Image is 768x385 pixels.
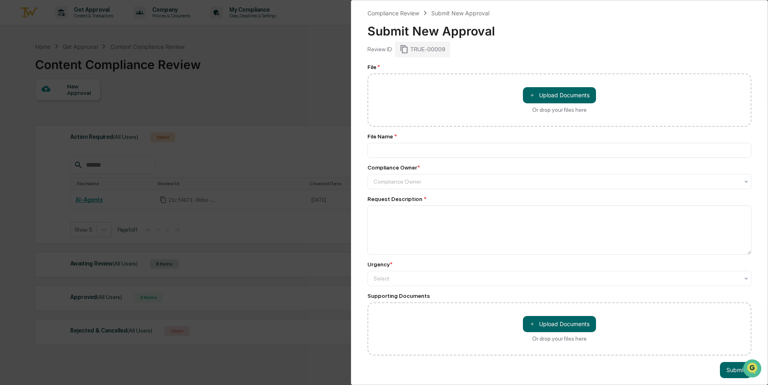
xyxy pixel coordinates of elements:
[367,10,419,17] div: Compliance Review
[80,137,98,143] span: Pylon
[5,114,54,128] a: 🔎Data Lookup
[367,164,420,171] div: Compliance Owner
[529,320,535,328] span: ＋
[16,117,51,125] span: Data Lookup
[8,17,147,30] p: How can we help?
[27,62,132,70] div: Start new chat
[27,70,102,76] div: We're available if you need us!
[16,102,52,110] span: Preclearance
[8,118,15,124] div: 🔎
[59,103,65,109] div: 🗄️
[55,98,103,113] a: 🗄️Attestations
[720,362,751,378] button: Submit
[367,261,392,268] div: Urgency
[532,335,587,342] div: Or drop your files here
[367,196,751,202] div: Request Description
[57,136,98,143] a: Powered byPylon
[8,103,15,109] div: 🖐️
[367,64,751,70] div: File
[523,316,596,332] button: Or drop your files here
[367,17,751,38] div: Submit New Approval
[742,358,764,380] iframe: Open customer support
[8,62,23,76] img: 1746055101610-c473b297-6a78-478c-a979-82029cc54cd1
[529,91,535,99] span: ＋
[67,102,100,110] span: Attestations
[5,98,55,113] a: 🖐️Preclearance
[367,133,751,140] div: File Name
[431,10,489,17] div: Submit New Approval
[523,87,596,103] button: Or drop your files here
[367,293,751,299] div: Supporting Documents
[395,42,450,57] div: TRUE-00009
[137,64,147,74] button: Start new chat
[532,107,587,113] div: Or drop your files here
[367,46,393,52] div: Review ID:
